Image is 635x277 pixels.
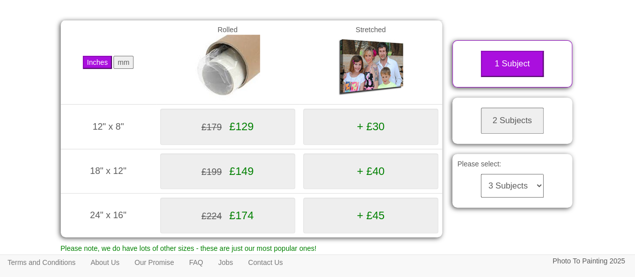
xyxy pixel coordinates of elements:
span: £149 [229,165,254,177]
a: Jobs [211,255,241,270]
span: £129 [229,120,254,133]
a: Contact Us [240,255,290,270]
span: £174 [229,209,254,222]
span: £199 [201,167,221,177]
span: £179 [201,122,221,132]
p: Please note, we do have lots of other sizes - these are just our most popular ones! [61,242,443,255]
button: Inches [83,56,111,69]
div: Please select: [452,154,572,208]
button: mm [113,56,133,69]
span: 18" x 12" [90,166,126,176]
button: 2 Subjects [481,108,544,134]
button: 1 Subject [481,51,544,77]
p: Photo To Painting 2025 [552,255,625,267]
a: Our Promise [127,255,182,270]
span: + £40 [357,165,385,177]
span: + £30 [357,120,385,133]
img: Gallery Wrap [338,35,403,100]
span: £224 [201,211,221,221]
td: Rolled [156,21,299,105]
span: 12" x 8" [92,122,123,132]
td: Stretched [299,21,442,105]
span: + £45 [357,209,385,222]
a: About Us [83,255,127,270]
span: 24" x 16" [90,210,126,220]
a: FAQ [182,255,211,270]
img: Rolled [195,35,260,100]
